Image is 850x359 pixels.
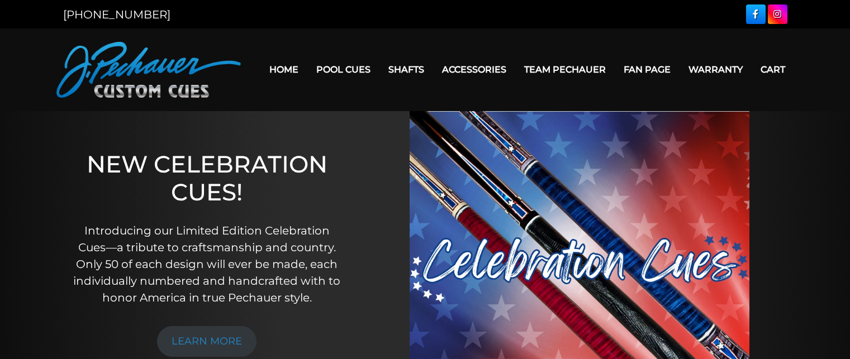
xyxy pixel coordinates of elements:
a: Team Pechauer [515,55,615,84]
a: Accessories [433,55,515,84]
p: Introducing our Limited Edition Celebration Cues—a tribute to craftsmanship and country. Only 50 ... [69,222,344,306]
a: Home [260,55,307,84]
a: Fan Page [615,55,680,84]
a: LEARN MORE [157,326,257,357]
a: Warranty [680,55,752,84]
h1: NEW CELEBRATION CUES! [69,150,344,207]
a: Pool Cues [307,55,379,84]
img: Pechauer Custom Cues [56,42,241,98]
a: [PHONE_NUMBER] [63,8,170,21]
a: Cart [752,55,794,84]
a: Shafts [379,55,433,84]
